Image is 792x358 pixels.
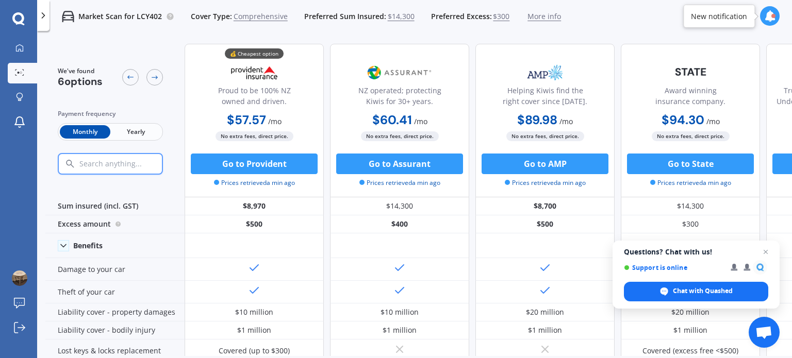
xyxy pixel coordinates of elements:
[527,11,561,22] span: More info
[330,215,469,233] div: $400
[624,264,723,271] span: Support is online
[58,66,103,76] span: We've found
[511,60,579,86] img: AMP.webp
[330,197,469,215] div: $14,300
[760,246,772,258] span: Close chat
[58,109,163,119] div: Payment frequency
[191,154,318,174] button: Go to Provident
[185,197,324,215] div: $8,970
[234,11,288,22] span: Comprehensive
[110,125,161,139] span: Yearly
[193,85,315,111] div: Proud to be 100% NZ owned and driven.
[237,325,271,335] div: $1 million
[673,325,707,335] div: $1 million
[431,11,492,22] span: Preferred Excess:
[225,48,284,59] div: 💰 Cheapest option
[383,325,417,335] div: $1 million
[336,154,463,174] button: Go to Assurant
[45,321,185,339] div: Liability cover - bodily injury
[642,346,738,356] div: Covered (excess free <$500)
[673,286,733,296] span: Chat with Quashed
[493,11,509,22] span: $300
[624,282,768,301] div: Chat with Quashed
[339,85,460,111] div: NZ operated; protecting Kiwis for 30+ years.
[381,307,419,317] div: $10 million
[73,241,103,250] div: Benefits
[268,116,282,126] span: / mo
[62,10,74,23] img: car.f15378c7a67c060ca3f3.svg
[621,197,760,215] div: $14,300
[528,325,562,335] div: $1 million
[388,11,415,22] span: $14,300
[45,197,185,215] div: Sum insured (incl. GST)
[559,116,573,126] span: / mo
[45,215,185,233] div: Excess amount
[45,258,185,281] div: Damage to your car
[506,131,584,141] span: No extra fees, direct price.
[45,281,185,303] div: Theft of your car
[227,112,266,128] b: $57.57
[219,346,290,356] div: Covered (up to $300)
[78,159,184,168] input: Search anything...
[359,178,440,187] span: Prices retrieved a min ago
[220,60,288,86] img: Provident.png
[526,307,564,317] div: $20 million
[366,60,434,86] img: Assurant.png
[475,215,615,233] div: $500
[652,131,730,141] span: No extra fees, direct price.
[58,75,103,88] span: 6 options
[706,116,720,126] span: / mo
[482,154,608,174] button: Go to AMP
[517,112,557,128] b: $89.98
[505,178,586,187] span: Prices retrieved a min ago
[361,131,439,141] span: No extra fees, direct price.
[216,131,293,141] span: No extra fees, direct price.
[671,307,709,317] div: $20 million
[749,317,780,348] div: Open chat
[304,11,386,22] span: Preferred Sum Insured:
[621,215,760,233] div: $300
[691,11,747,21] div: New notification
[484,85,606,111] div: Helping Kiwis find the right cover since [DATE].
[235,307,273,317] div: $10 million
[12,270,27,286] img: ACg8ocK2pEQIqUoEnNvk1xjUUVgdkkgCed_gS945OSea-M2yQIOlQW-b=s96-c
[650,178,731,187] span: Prices retrieved a min ago
[185,215,324,233] div: $500
[78,11,162,22] p: Market Scan for LCY402
[662,112,704,128] b: $94.30
[60,125,110,139] span: Monthly
[214,178,295,187] span: Prices retrieved a min ago
[624,248,768,256] span: Questions? Chat with us!
[191,11,232,22] span: Cover Type:
[45,303,185,321] div: Liability cover - property damages
[372,112,412,128] b: $60.41
[414,116,427,126] span: / mo
[656,60,724,84] img: State-text-1.webp
[630,85,751,111] div: Award winning insurance company.
[627,154,754,174] button: Go to State
[475,197,615,215] div: $8,700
